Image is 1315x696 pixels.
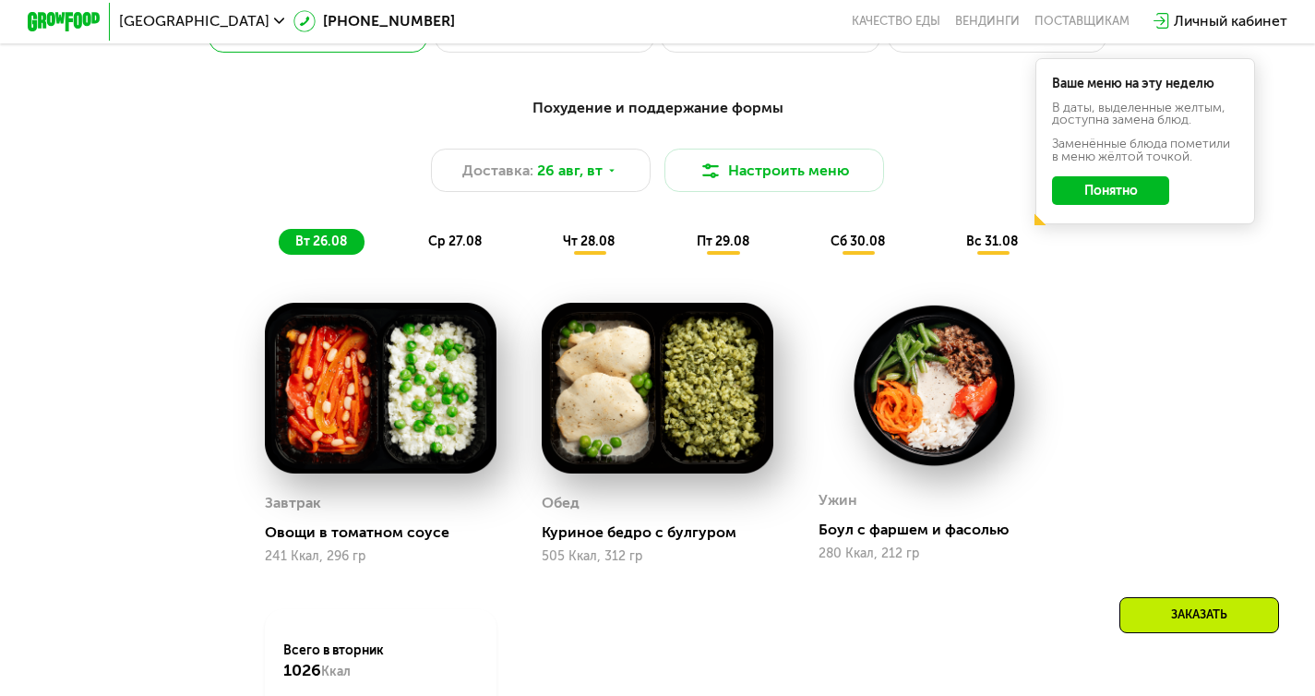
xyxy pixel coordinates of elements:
[563,234,615,249] span: чт 28.08
[819,546,1050,561] div: 280 Ккал, 212 гр
[265,523,511,542] div: Овощи в томатном соусе
[462,160,533,182] span: Доставка:
[117,97,1199,120] div: Похудение и поддержание формы
[664,149,884,193] button: Настроить меню
[119,14,269,29] span: [GEOGRAPHIC_DATA]
[265,549,496,564] div: 241 Ккал, 296 гр
[542,523,788,542] div: Куриное бедро с булгуром
[542,489,580,517] div: Обед
[542,549,773,564] div: 505 Ккал, 312 гр
[1174,10,1287,32] div: Личный кабинет
[1052,102,1238,127] div: В даты, выделенные желтым, доступна замена блюд.
[265,489,321,517] div: Завтрак
[1052,78,1238,90] div: Ваше меню на эту неделю
[831,234,885,249] span: сб 30.08
[283,642,478,682] div: Всего в вторник
[819,486,857,514] div: Ужин
[1052,176,1169,206] button: Понятно
[1119,597,1279,633] div: Заказать
[283,660,321,680] span: 1026
[537,160,603,182] span: 26 авг, вт
[295,234,347,249] span: вт 26.08
[819,521,1065,539] div: Боул с фаршем и фасолью
[1052,138,1238,163] div: Заменённые блюда пометили в меню жёлтой точкой.
[966,234,1018,249] span: вс 31.08
[428,234,482,249] span: ср 27.08
[955,14,1020,29] a: Вендинги
[293,10,455,32] a: [PHONE_NUMBER]
[697,234,749,249] span: пт 29.08
[852,14,940,29] a: Качество еды
[1034,14,1130,29] div: поставщикам
[321,664,351,679] span: Ккал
